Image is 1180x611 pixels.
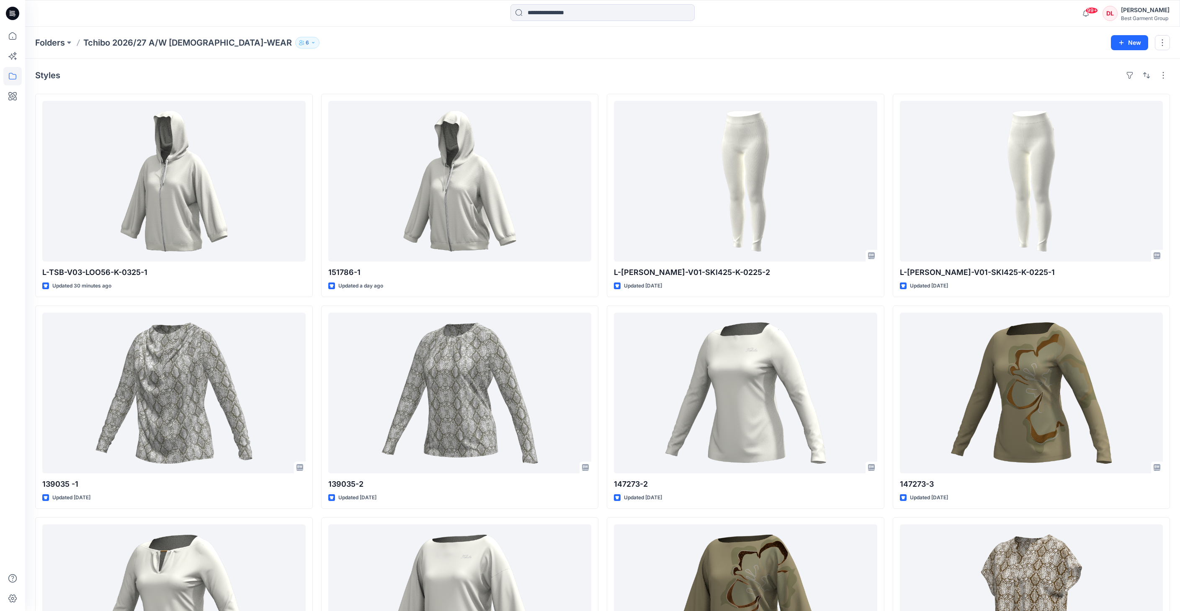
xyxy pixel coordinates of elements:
p: Updated [DATE] [624,493,662,502]
p: 147273-2 [614,478,877,490]
div: DL [1103,6,1118,21]
p: 151786-1 [328,267,592,278]
p: Updated [DATE] [338,493,376,502]
p: Updated [DATE] [52,493,90,502]
a: 139035-2 [328,313,592,473]
a: Folders [35,37,65,49]
p: 6 [306,38,309,47]
p: Updated [DATE] [624,282,662,290]
h4: Styles [35,70,60,80]
a: L-TSB-V03-LOO56-K-0325-1 [42,101,306,262]
p: L-[PERSON_NAME]-V01-SKI425-K-0225-2 [614,267,877,278]
p: 139035-2 [328,478,592,490]
div: Best Garment Group [1121,15,1170,21]
span: 99+ [1085,7,1098,14]
div: [PERSON_NAME] [1121,5,1170,15]
button: 6 [295,37,319,49]
p: Updated [DATE] [910,282,948,290]
p: 139035 -1 [42,478,306,490]
a: 139035 -1 [42,313,306,473]
p: Updated 30 minutes ago [52,282,111,290]
a: L-LEHR-V01-SKI425-K-0225-1 [900,101,1163,262]
p: L-[PERSON_NAME]-V01-SKI425-K-0225-1 [900,267,1163,278]
p: L-TSB-V03-LOO56-K-0325-1 [42,267,306,278]
p: Updated [DATE] [910,493,948,502]
button: New [1111,35,1148,50]
p: Tchibo 2026/27 A/W [DEMOGRAPHIC_DATA]-WEAR [83,37,292,49]
a: L-LEHR-V01-SKI425-K-0225-2 [614,101,877,262]
p: Updated a day ago [338,282,383,290]
p: 147273-3 [900,478,1163,490]
a: 147273-3 [900,313,1163,473]
a: 151786-1 [328,101,592,262]
a: 147273-2 [614,313,877,473]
